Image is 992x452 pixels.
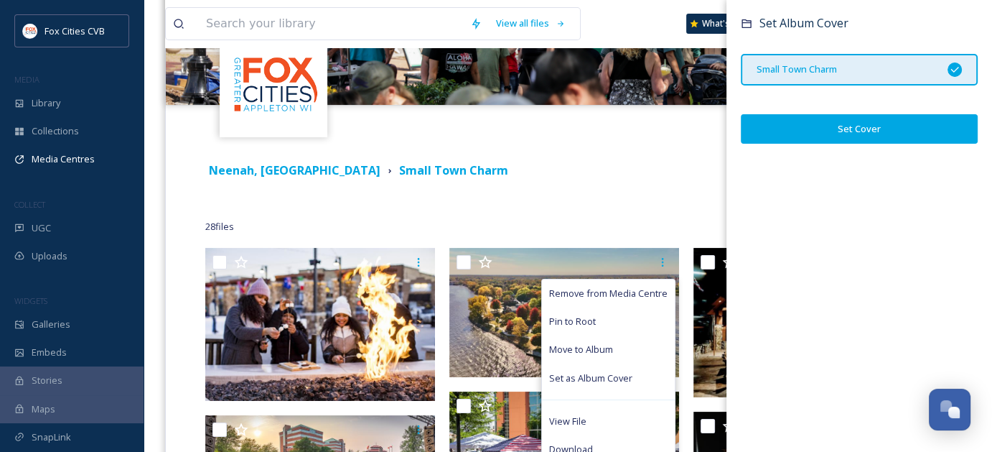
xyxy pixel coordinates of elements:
[32,318,70,331] span: Galleries
[32,96,60,110] span: Library
[14,74,39,85] span: MEDIA
[14,199,45,210] span: COLLECT
[205,248,435,401] img: Plaza at Gateway Park (29).jpg
[32,221,51,235] span: UGC
[549,343,613,356] span: Move to Album
[759,15,848,31] span: Set Album Cover
[32,430,71,444] span: SnapLink
[449,248,679,377] img: Kimberly Point Lighthouse - Aerial
[757,63,837,75] span: Small Town Charm
[45,24,105,37] span: Fox Cities CVB
[205,220,234,234] span: 28 file s
[489,9,573,37] a: View all files
[23,24,37,38] img: images.png
[549,287,668,300] span: Remove from Media Centre
[549,372,632,385] span: Set as Album Cover
[14,295,47,306] span: WIDGETS
[399,162,508,178] strong: Small Town Charm
[549,315,596,328] span: Pin to Root
[32,402,55,416] span: Maps
[32,374,62,387] span: Stories
[693,248,923,397] img: The Plaza at Gateway Park - Ice Skating Rink
[32,124,79,138] span: Collections
[686,14,758,34] a: What's New
[32,152,95,166] span: Media Centres
[32,346,67,359] span: Embeds
[549,415,586,428] span: View File
[199,8,463,40] input: Search your library
[929,389,970,430] button: Open Chat
[32,249,67,263] span: Uploads
[222,31,326,135] img: images.png
[741,114,978,144] button: Set Cover
[209,162,380,178] strong: Neenah, [GEOGRAPHIC_DATA]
